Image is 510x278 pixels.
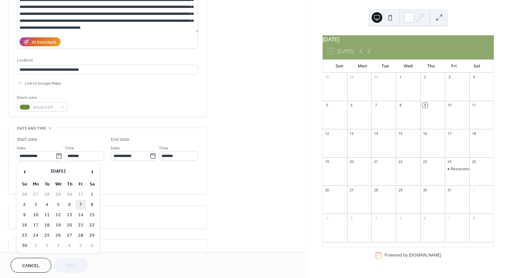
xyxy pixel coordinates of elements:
[442,60,465,73] div: Fri
[374,60,396,73] div: Tue
[398,131,403,136] div: 15
[64,200,75,210] td: 6
[64,220,75,230] td: 20
[19,231,30,240] td: 23
[32,39,56,46] div: AI Assistant
[19,190,30,199] td: 26
[466,60,488,73] div: Sat
[75,220,86,230] td: 21
[325,216,330,220] div: 2
[420,60,442,73] div: Thu
[447,75,452,80] div: 3
[53,241,64,251] td: 3
[398,216,403,220] div: 5
[30,231,41,240] td: 24
[328,60,351,73] div: Sun
[17,136,37,143] div: Start date
[325,131,330,136] div: 12
[87,200,97,210] td: 8
[30,190,41,199] td: 27
[471,216,476,220] div: 8
[471,159,476,164] div: 25
[17,125,46,132] span: Date and time
[22,262,40,269] span: Cancel
[87,220,97,230] td: 22
[53,190,64,199] td: 29
[159,145,168,152] span: Time
[30,220,41,230] td: 17
[398,103,403,108] div: 8
[30,241,41,251] td: 1
[19,210,30,220] td: 9
[30,210,41,220] td: 10
[471,187,476,192] div: 1
[17,57,197,64] div: Location
[422,103,427,108] div: 9
[19,241,30,251] td: 30
[20,165,29,178] span: ‹
[351,60,374,73] div: Mon
[471,131,476,136] div: 18
[53,231,64,240] td: 26
[422,159,427,164] div: 23
[33,104,57,111] span: #658F34FF
[17,94,67,101] div: Event color
[111,145,120,152] span: Date
[349,159,354,164] div: 20
[349,75,354,80] div: 29
[373,131,378,136] div: 14
[75,210,86,220] td: 14
[398,75,403,80] div: 1
[42,210,52,220] td: 11
[422,75,427,80] div: 2
[373,187,378,192] div: 28
[42,231,52,240] td: 25
[445,166,469,172] div: Restorative Sound Healing Series
[87,190,97,199] td: 1
[65,145,74,152] span: Time
[111,136,129,143] div: End date
[87,210,97,220] td: 15
[64,241,75,251] td: 4
[373,75,378,80] div: 30
[64,231,75,240] td: 27
[447,103,452,108] div: 10
[75,190,86,199] td: 31
[30,200,41,210] td: 3
[42,200,52,210] td: 4
[349,216,354,220] div: 3
[409,253,441,258] a: [DOMAIN_NAME]
[397,60,420,73] div: Wed
[447,131,452,136] div: 17
[87,231,97,240] td: 29
[373,216,378,220] div: 4
[325,187,330,192] div: 26
[19,179,30,189] th: Su
[19,220,30,230] td: 16
[349,103,354,108] div: 6
[25,80,61,87] span: Link to Google Maps
[11,258,51,273] button: Cancel
[422,216,427,220] div: 6
[87,165,97,178] span: ›
[447,216,452,220] div: 7
[325,159,330,164] div: 19
[53,179,64,189] th: We
[17,145,26,152] span: Date
[422,187,427,192] div: 30
[53,220,64,230] td: 19
[325,103,330,108] div: 5
[87,179,97,189] th: Sa
[64,179,75,189] th: Th
[30,165,86,179] th: [DATE]
[42,190,52,199] td: 28
[349,131,354,136] div: 13
[447,187,452,192] div: 31
[64,210,75,220] td: 13
[323,35,494,43] div: [DATE]
[75,200,86,210] td: 7
[42,179,52,189] th: Tu
[422,131,427,136] div: 16
[75,231,86,240] td: 28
